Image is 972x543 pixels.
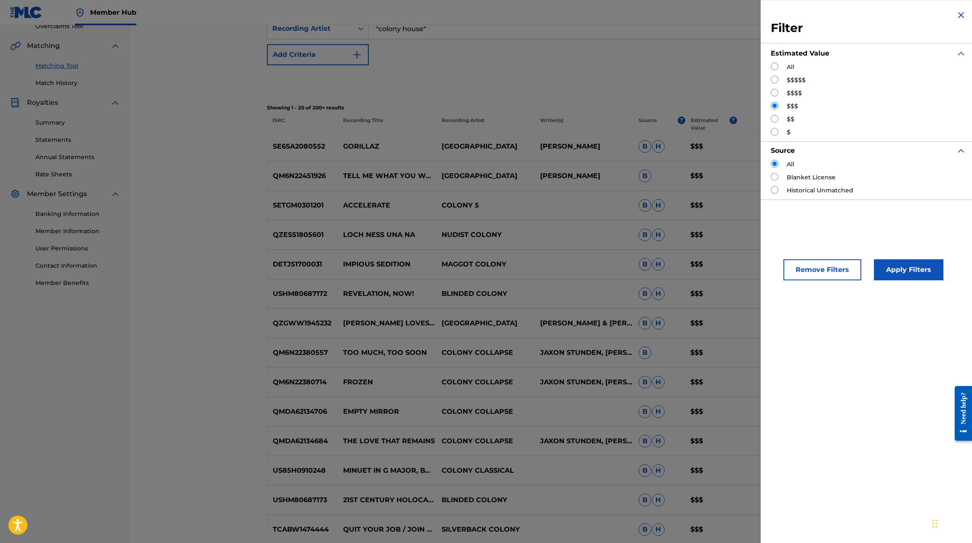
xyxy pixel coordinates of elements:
p: TELL ME WHAT YOU WANT - BONUS TRACK [338,171,436,181]
iframe: Chat Widget [930,503,972,543]
label: All [787,160,794,169]
p: USHM80687173 [267,495,338,505]
p: $$$ [685,141,737,152]
p: FROZEN [338,377,436,387]
strong: Estimated Value [771,49,829,57]
p: BLINDED COLONY [436,289,535,299]
span: B [639,376,651,389]
p: BLINDED COLONY [436,495,535,505]
p: $$$ [685,407,737,417]
img: MLC Logo [10,6,43,19]
p: 0 Selected [737,117,836,132]
span: H [652,229,665,241]
p: Showing 1 - 20 of 200+ results [267,104,836,112]
span: B [639,287,651,300]
a: Match History [35,79,120,88]
p: ACCELERATE [338,200,436,210]
img: close [956,10,966,20]
a: Rate Sheets [35,170,120,179]
p: COLONY COLLAPSE [436,348,535,358]
p: $$$ [685,524,737,535]
p: Source [639,117,657,132]
p: JAXON STUNDEN, [PERSON_NAME] [535,436,633,446]
p: [PERSON_NAME] [535,141,633,152]
p: EMPTY MIRROR [338,407,436,417]
p: QZES51805601 [267,230,338,240]
p: NUDIST COLONY [436,230,535,240]
img: 9d2ae6d4665cec9f34b9.svg [352,50,362,60]
p: [PERSON_NAME] [535,171,633,181]
iframe: Resource Center [948,379,972,448]
span: H [652,494,665,506]
span: H [652,317,665,330]
span: B [639,405,651,418]
p: US85H0910248 [267,466,338,476]
span: B [639,199,651,212]
span: H [652,405,665,418]
label: $$$ [787,102,798,111]
p: [GEOGRAPHIC_DATA] [436,141,535,152]
p: $$$ [685,436,737,446]
p: $$$ [685,171,737,181]
span: B [639,523,651,536]
p: ISRC [267,117,338,132]
p: QM6N22451926 [267,171,338,181]
img: Top Rightsholder [75,8,85,18]
p: [GEOGRAPHIC_DATA] [436,171,535,181]
a: Statements [35,136,120,144]
p: COLONY COLLAPSE [436,436,535,446]
p: TCABW1474444 [267,524,338,535]
img: expand [110,98,120,108]
p: Estimated Value [691,117,730,132]
img: expand [956,146,966,156]
span: B [639,317,651,330]
p: $$$ [685,377,737,387]
img: expand [956,48,966,59]
span: ? [678,117,685,124]
p: USHM80687172 [267,289,338,299]
p: DETJ51700031 [267,259,338,269]
p: $$$ [685,259,737,269]
p: MINUET IN G MAJOR, BWV APP. 114 [338,466,436,476]
img: Matching [10,41,21,51]
label: $ [787,128,791,137]
p: 21ST CENTURY HOLOCAUST [338,495,436,505]
span: B [639,464,651,477]
div: Recording Artist [272,24,348,34]
p: SILVERBACK COLONY [436,524,535,535]
a: Overclaims Tool [35,22,120,31]
span: B [639,258,651,271]
span: B [639,494,651,506]
p: LOCH NESS UNA NA [338,230,436,240]
p: $$$ [685,466,737,476]
a: Matching Tool [35,61,120,70]
p: SETGM0301201 [267,200,338,210]
p: Writer(s) [535,117,633,132]
p: THE LOVE THAT REMAINS [338,436,436,446]
p: MAGGOT COLONY [436,259,535,269]
p: QM6N22380557 [267,348,338,358]
p: $$$ [685,348,737,358]
span: Matching [27,41,60,51]
p: COLONY CLASSICAL [436,466,535,476]
img: Member Settings [10,189,20,199]
label: $$$$$ [787,76,806,85]
span: B [639,140,651,153]
span: Member Hub [90,8,136,17]
span: H [652,258,665,271]
button: Add Criteria [267,44,369,65]
span: B [639,346,651,359]
span: H [652,140,665,153]
span: H [652,435,665,447]
p: QUIT YOUR JOB / JOIN OUR CREW [338,524,436,535]
a: Member Information [35,227,120,236]
p: [PERSON_NAME] LOVES ME (ALL MY DAYS) [338,318,436,328]
span: H [652,287,665,300]
span: H [652,523,665,536]
label: $$ [787,115,794,124]
span: H [652,376,665,389]
p: $$$ [685,230,737,240]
